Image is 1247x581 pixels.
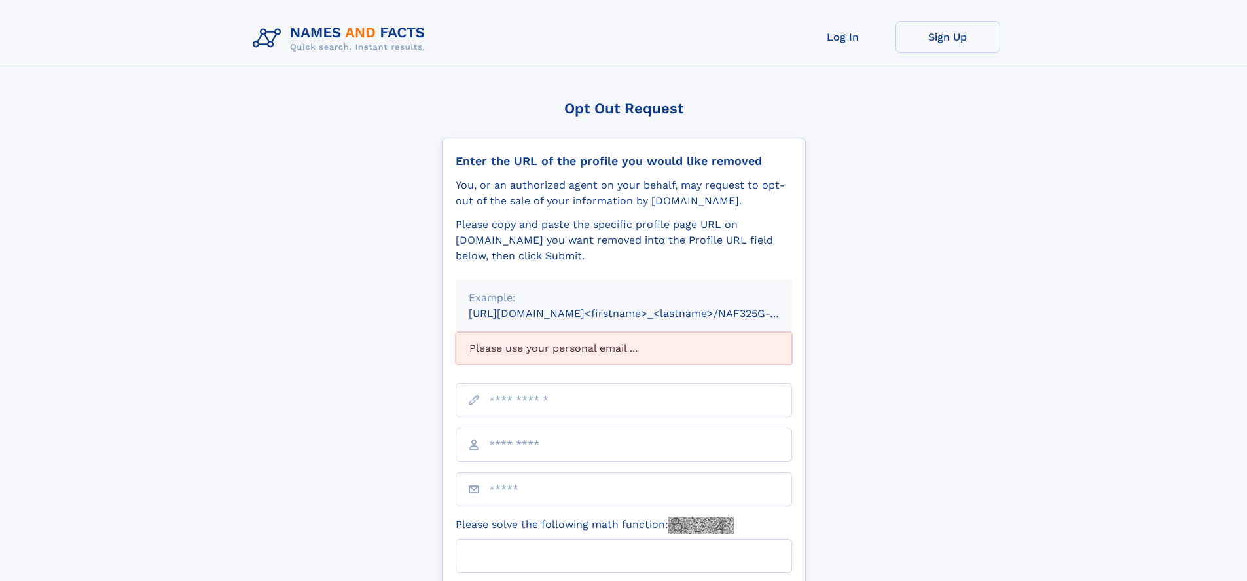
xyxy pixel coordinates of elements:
div: Enter the URL of the profile you would like removed [456,154,792,168]
div: Opt Out Request [442,100,806,117]
a: Log In [791,21,895,53]
div: Please copy and paste the specific profile page URL on [DOMAIN_NAME] you want removed into the Pr... [456,217,792,264]
div: Example: [469,290,779,306]
img: Logo Names and Facts [247,21,436,56]
small: [URL][DOMAIN_NAME]<firstname>_<lastname>/NAF325G-xxxxxxxx [469,307,817,320]
div: Please use your personal email ... [456,332,792,365]
div: You, or an authorized agent on your behalf, may request to opt-out of the sale of your informatio... [456,178,792,209]
label: Please solve the following math function: [456,517,734,534]
a: Sign Up [895,21,1000,53]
